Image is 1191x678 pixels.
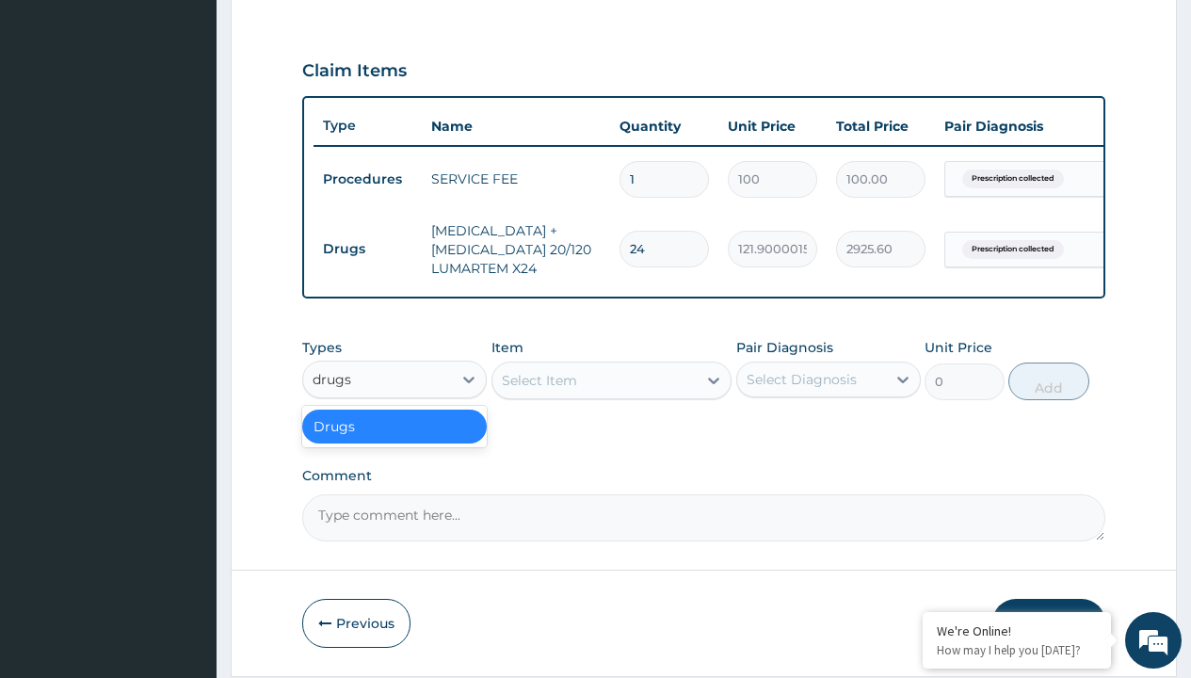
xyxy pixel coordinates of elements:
[962,169,1064,188] span: Prescription collected
[302,599,410,648] button: Previous
[309,9,354,55] div: Minimize live chat window
[736,338,833,357] label: Pair Diagnosis
[827,107,935,145] th: Total Price
[314,162,422,197] td: Procedures
[992,599,1105,648] button: Submit
[925,338,992,357] label: Unit Price
[962,240,1064,259] span: Prescription collected
[302,340,342,356] label: Types
[747,370,857,389] div: Select Diagnosis
[718,107,827,145] th: Unit Price
[502,371,577,390] div: Select Item
[9,466,359,532] textarea: Type your message and hit 'Enter'
[935,107,1142,145] th: Pair Diagnosis
[98,105,316,130] div: Chat with us now
[610,107,718,145] th: Quantity
[422,160,610,198] td: SERVICE FEE
[314,108,422,143] th: Type
[302,410,487,444] div: Drugs
[109,213,260,403] span: We're online!
[937,642,1097,658] p: How may I help you today?
[422,107,610,145] th: Name
[1008,363,1088,400] button: Add
[491,338,523,357] label: Item
[35,94,76,141] img: d_794563401_company_1708531726252_794563401
[422,212,610,287] td: [MEDICAL_DATA] + [MEDICAL_DATA] 20/120 LUMARTEM X24
[937,622,1097,639] div: We're Online!
[302,468,1105,484] label: Comment
[314,232,422,266] td: Drugs
[302,61,407,82] h3: Claim Items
